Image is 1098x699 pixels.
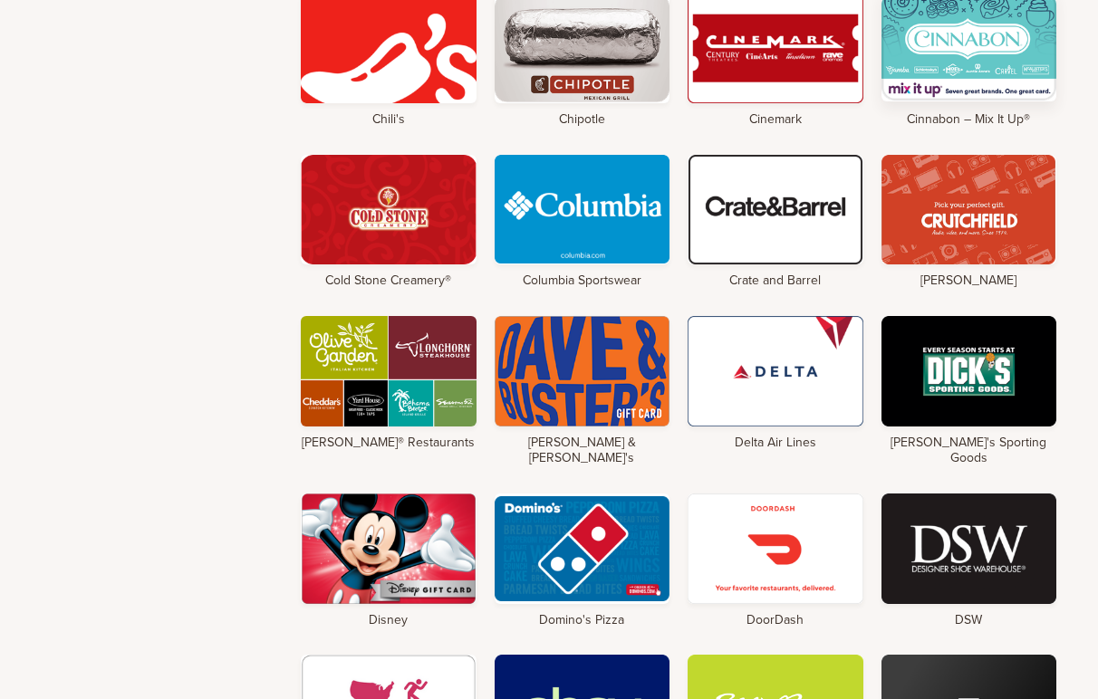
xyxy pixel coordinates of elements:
[301,436,477,451] h4: [PERSON_NAME]® Restaurants
[495,273,670,289] h4: Columbia Sportswear
[881,112,1057,128] h4: Cinnabon – Mix It Up®
[688,112,863,128] h4: Cinemark
[881,316,1057,465] a: [PERSON_NAME]'s Sporting Goods
[688,273,863,289] h4: Crate and Barrel
[495,155,670,290] a: Columbia Sportswear
[495,613,670,628] h4: Domino's Pizza
[301,316,477,451] a: [PERSON_NAME]® Restaurants
[881,493,1057,628] a: DSW
[881,613,1057,628] h4: DSW
[495,436,670,466] h4: [PERSON_NAME] & [PERSON_NAME]'s
[495,316,670,465] a: [PERSON_NAME] & [PERSON_NAME]'s
[495,493,670,628] a: Domino's Pizza
[42,13,79,29] span: Help
[881,273,1057,289] h4: [PERSON_NAME]
[301,273,477,289] h4: Cold Stone Creamery®
[688,493,863,628] a: DoorDash
[301,613,477,628] h4: Disney
[301,493,477,628] a: Disney
[301,155,477,290] a: Cold Stone Creamery®
[688,316,863,451] a: Delta Air Lines
[688,155,863,290] a: Crate and Barrel
[881,155,1057,290] a: [PERSON_NAME]
[688,613,863,628] h4: DoorDash
[301,112,477,128] h4: Chili's
[495,112,670,128] h4: Chipotle
[881,436,1057,466] h4: [PERSON_NAME]'s Sporting Goods
[688,436,863,451] h4: Delta Air Lines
